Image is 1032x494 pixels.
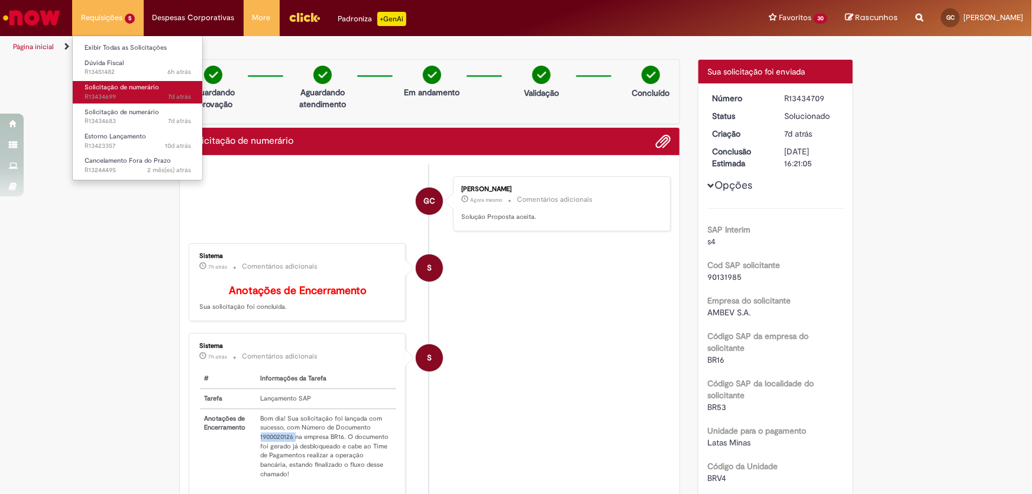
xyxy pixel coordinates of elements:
time: 27/08/2025 09:51:55 [209,353,228,360]
a: Página inicial [13,42,54,51]
span: Solicitação de numerário [85,83,159,92]
img: click_logo_yellow_360x200.png [289,8,321,26]
p: Solução Proposta aceita. [461,212,658,222]
div: System [416,254,443,282]
dt: Conclusão Estimada [703,146,776,169]
span: AMBEV S.A. [707,307,750,318]
span: 6h atrás [167,67,191,76]
time: 27/08/2025 10:29:57 [167,67,191,76]
div: Sistema [200,343,397,350]
th: Tarefa [200,389,256,409]
div: System [416,344,443,372]
a: Exibir Todas as Solicitações [73,41,203,54]
span: Cancelamento Fora do Prazo [85,156,171,165]
span: S [427,344,432,372]
time: 18/08/2025 08:44:33 [165,141,191,150]
span: 7d atrás [785,128,813,139]
span: 7h atrás [209,263,228,270]
p: +GenAi [377,12,406,26]
a: Aberto R13434699 : Solicitação de numerário [73,81,203,103]
span: 90131985 [707,272,742,282]
img: ServiceNow [1,6,62,30]
div: [PERSON_NAME] [461,186,658,193]
div: R13434709 [785,92,840,104]
span: More [253,12,271,24]
span: 5 [125,14,135,24]
span: Estorno Lançamento [85,132,146,141]
p: Em andamento [404,86,460,98]
ul: Trilhas de página [9,36,679,58]
button: Adicionar anexos [655,134,671,149]
span: Despesas Corporativas [153,12,235,24]
span: S [427,254,432,282]
div: [DATE] 16:21:05 [785,146,840,169]
span: Dúvida Fiscal [85,59,124,67]
a: Aberto R13451482 : Dúvida Fiscal [73,57,203,79]
span: s4 [707,236,716,247]
small: Comentários adicionais [242,261,318,272]
dt: Número [703,92,776,104]
img: check-circle-green.png [313,66,332,84]
th: Anotações de Encerramento [200,409,256,484]
span: GC [423,187,435,215]
p: Aguardando Aprovação [185,86,242,110]
a: Aberto R13244495 : Cancelamento Fora do Prazo [73,154,203,176]
img: check-circle-green.png [532,66,551,84]
img: check-circle-green.png [642,66,660,84]
h2: Solicitação de numerário Histórico de tíquete [189,136,294,147]
span: Favoritos [779,12,811,24]
b: Unidade para o pagamento [707,425,806,436]
p: Sua solicitação foi concluída. [200,285,397,312]
span: Rascunhos [855,12,898,23]
td: Lançamento SAP [256,389,397,409]
span: BRV4 [707,473,726,483]
span: R13434699 [85,92,191,102]
div: Padroniza [338,12,406,26]
p: Validação [524,87,559,99]
img: check-circle-green.png [204,66,222,84]
time: 27/08/2025 09:51:58 [209,263,228,270]
span: 7h atrás [209,353,228,360]
b: Anotações de Encerramento [229,284,367,298]
span: R13434683 [85,117,191,126]
th: # [200,369,256,389]
dt: Status [703,110,776,122]
div: 21/08/2025 08:50:46 [785,128,840,140]
span: 7d atrás [168,117,191,125]
time: 27/08/2025 16:45:31 [470,196,502,204]
p: Concluído [632,87,669,99]
p: Aguardando atendimento [294,86,351,110]
a: Aberto R13434683 : Solicitação de numerário [73,106,203,128]
span: BR16 [707,354,724,365]
time: 05/07/2025 09:09:40 [147,166,191,175]
span: BR53 [707,402,726,412]
span: Requisições [81,12,122,24]
a: Rascunhos [845,12,898,24]
ul: Requisições [72,35,203,180]
span: Agora mesmo [470,196,502,204]
b: Empresa do solicitante [707,295,791,306]
time: 21/08/2025 08:43:05 [168,117,191,125]
span: Solicitação de numerário [85,108,159,117]
span: Latas Minas [707,437,750,448]
a: Aberto R13423357 : Estorno Lançamento [73,130,203,152]
th: Informações da Tarefa [256,369,397,389]
span: GC [946,14,955,21]
small: Comentários adicionais [517,195,593,205]
time: 21/08/2025 08:50:46 [785,128,813,139]
time: 21/08/2025 08:47:48 [168,92,191,101]
span: [PERSON_NAME] [963,12,1023,22]
span: 7d atrás [168,92,191,101]
div: Gabriele Vitoria de Oliveira Correa [416,188,443,215]
span: 10d atrás [165,141,191,150]
td: Bom dia! Sua solicitação foi lançada com sucesso, com Número de Documento 1900020126 na empresa B... [256,409,397,484]
div: Sistema [200,253,397,260]
span: R13423357 [85,141,191,151]
span: Sua solicitação foi enviada [707,66,805,77]
small: Comentários adicionais [242,351,318,361]
dt: Criação [703,128,776,140]
b: SAP Interim [707,224,750,235]
div: Solucionado [785,110,840,122]
img: check-circle-green.png [423,66,441,84]
b: Código SAP da localidade do solicitante [707,378,814,401]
